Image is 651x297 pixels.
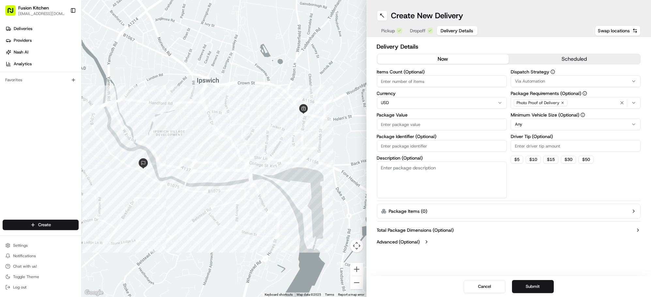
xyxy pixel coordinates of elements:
button: Swap locations [595,25,641,36]
span: [PERSON_NAME] [20,119,53,124]
span: Create [38,222,51,228]
button: Package Requirements (Optional) [582,91,587,96]
a: Nash AI [3,47,81,57]
button: Cancel [464,280,505,293]
button: [EMAIL_ADDRESS][DOMAIN_NAME] [18,11,65,16]
span: Deliveries [14,26,32,32]
a: 💻API Documentation [53,143,107,155]
button: Start new chat [111,64,119,72]
div: Start new chat [29,62,107,69]
h2: Delivery Details [377,42,641,51]
span: Swap locations [598,27,630,34]
button: Minimum Vehicle Size (Optional) [581,113,585,117]
button: $30 [561,156,576,164]
button: Fusion Kitchen [18,5,49,11]
input: Enter package value [377,118,507,130]
span: Knowledge Base [13,146,50,152]
button: Fusion Kitchen[EMAIL_ADDRESS][DOMAIN_NAME] [3,3,68,18]
a: Analytics [3,59,81,69]
img: Joana Marie Avellanoza [7,95,17,105]
span: • [88,101,90,106]
img: Nash [7,7,20,20]
button: Photo Proof of Delivery [511,97,641,109]
label: Driver Tip (Optional) [511,134,641,139]
button: Submit [512,280,554,293]
button: Zoom in [350,263,363,276]
label: Package Value [377,113,507,117]
button: Dispatch Strategy [550,70,555,74]
input: Enter number of items [377,75,507,87]
span: Log out [13,285,26,290]
span: Pickup [381,27,395,34]
span: Notifications [13,253,36,258]
span: Providers [14,38,32,43]
span: • [54,119,56,124]
label: Advanced (Optional) [377,239,420,245]
label: Description (Optional) [377,156,507,160]
div: Past conversations [7,85,44,90]
label: Currency [377,91,507,96]
button: $50 [579,156,594,164]
a: Providers [3,35,81,46]
button: Toggle Theme [3,272,79,281]
span: Via Automation [515,78,545,84]
span: [PERSON_NAME] [PERSON_NAME] [20,101,86,106]
button: Settings [3,241,79,250]
span: Map data ©2025 [297,293,321,296]
div: 💻 [55,147,60,152]
span: Pylon [65,162,79,167]
div: 📗 [7,147,12,152]
button: scheduled [509,54,640,64]
span: Chat with us! [13,264,37,269]
label: Package Requirements (Optional) [511,91,641,96]
button: $10 [526,156,541,164]
a: Report a map error [338,293,364,296]
input: Clear [17,42,108,49]
span: [DATE] [58,119,71,124]
img: 1736555255976-a54dd68f-1ca7-489b-9aae-adbdc363a1c4 [13,102,18,107]
span: Dropoff [410,27,426,34]
button: Package Items (0) [377,204,641,219]
button: now [377,54,509,64]
label: Package Identifier (Optional) [377,134,507,139]
button: $5 [511,156,523,164]
button: See all [101,84,119,91]
button: Create [3,220,79,230]
div: Favorites [3,75,79,85]
button: Notifications [3,251,79,260]
span: Toggle Theme [13,274,39,279]
input: Enter package identifier [377,140,507,152]
span: 1:26 PM [91,101,107,106]
h1: Create New Delivery [391,10,463,21]
button: Total Package Dimensions (Optional) [377,227,641,233]
img: 1736555255976-a54dd68f-1ca7-489b-9aae-adbdc363a1c4 [7,62,18,74]
label: Items Count (Optional) [377,70,507,74]
input: Enter driver tip amount [511,140,641,152]
label: Minimum Vehicle Size (Optional) [511,113,641,117]
p: Welcome 👋 [7,26,119,37]
button: Zoom out [350,276,363,289]
div: We're available if you need us! [29,69,90,74]
button: Map camera controls [350,239,363,252]
label: Total Package Dimensions (Optional) [377,227,454,233]
a: 📗Knowledge Base [4,143,53,155]
img: 1727276513143-84d647e1-66c0-4f92-a045-3c9f9f5dfd92 [14,62,25,74]
span: Delivery Details [441,27,473,34]
span: API Documentation [62,146,105,152]
button: Via Automation [511,75,641,87]
button: Log out [3,283,79,292]
span: Photo Proof of Delivery [517,100,559,105]
span: Settings [13,243,28,248]
button: Chat with us! [3,262,79,271]
a: Deliveries [3,23,81,34]
img: 1736555255976-a54dd68f-1ca7-489b-9aae-adbdc363a1c4 [13,119,18,124]
button: Keyboard shortcuts [265,292,293,297]
label: Dispatch Strategy [511,70,641,74]
a: Terms [325,293,334,296]
a: Powered byPylon [46,162,79,167]
a: Open this area in Google Maps (opens a new window) [83,289,105,297]
span: Analytics [14,61,32,67]
img: Google [83,289,105,297]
